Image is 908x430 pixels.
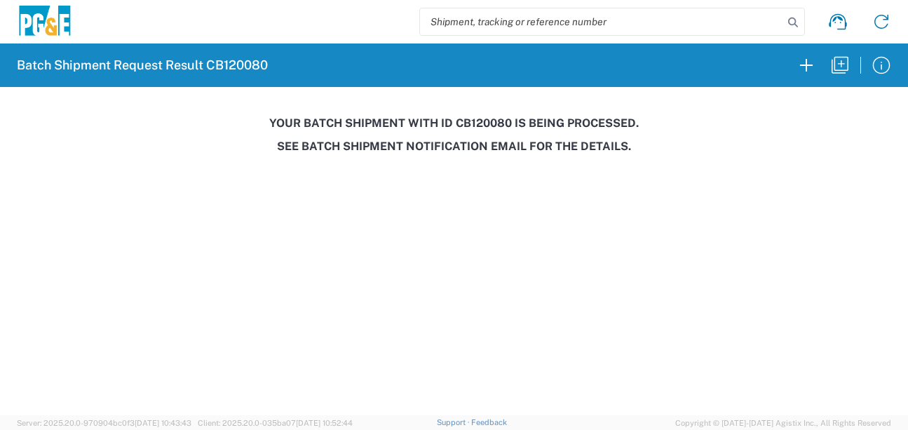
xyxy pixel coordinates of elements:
span: Server: 2025.20.0-970904bc0f3 [17,419,191,427]
img: pge [17,6,73,39]
a: Feedback [471,418,507,426]
span: [DATE] 10:52:44 [296,419,353,427]
h3: See Batch Shipment Notification email for the details. [10,140,898,153]
input: Shipment, tracking or reference number [420,8,783,35]
span: [DATE] 10:43:43 [135,419,191,427]
span: Client: 2025.20.0-035ba07 [198,419,353,427]
a: Support [437,418,472,426]
h2: Batch Shipment Request Result CB120080 [17,57,268,74]
h3: Your batch shipment with id CB120080 is being processed. [10,116,898,130]
span: Copyright © [DATE]-[DATE] Agistix Inc., All Rights Reserved [675,417,891,429]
